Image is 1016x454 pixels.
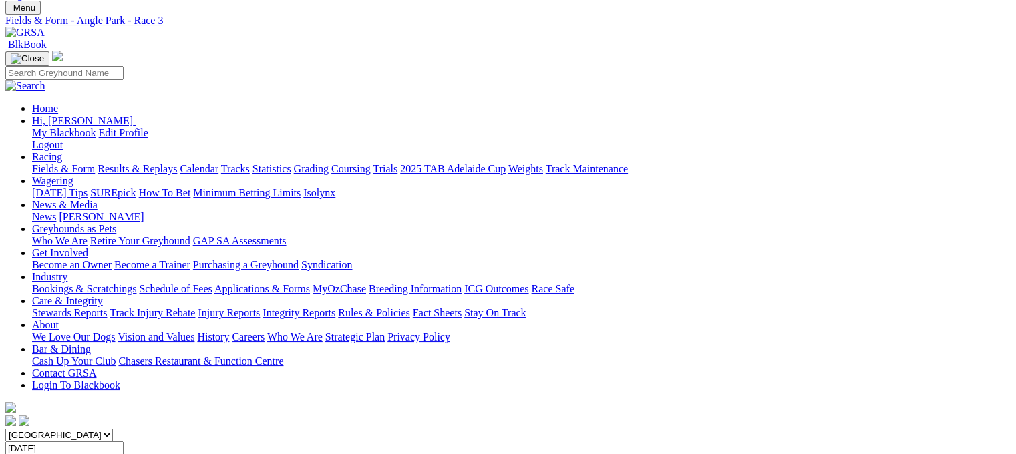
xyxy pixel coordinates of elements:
div: Greyhounds as Pets [32,235,1011,247]
a: Track Injury Rebate [110,307,195,318]
a: Fields & Form - Angle Park - Race 3 [5,15,1011,27]
a: [PERSON_NAME] [59,211,144,222]
a: My Blackbook [32,127,96,138]
img: logo-grsa-white.png [5,402,16,413]
a: GAP SA Assessments [193,235,287,246]
a: SUREpick [90,187,136,198]
a: Fields & Form [32,163,95,174]
a: Weights [508,163,543,174]
a: Breeding Information [369,283,462,294]
a: Careers [232,331,265,343]
a: Stewards Reports [32,307,107,318]
a: Vision and Values [118,331,194,343]
a: Schedule of Fees [139,283,212,294]
a: Racing [32,151,62,162]
a: Fact Sheets [413,307,462,318]
img: GRSA [5,27,45,39]
a: Injury Reports [198,307,260,318]
a: Track Maintenance [546,163,628,174]
a: Login To Blackbook [32,379,120,391]
a: Edit Profile [99,127,148,138]
a: About [32,319,59,330]
a: Coursing [331,163,371,174]
a: Bar & Dining [32,343,91,355]
a: Become an Owner [32,259,112,270]
a: Applications & Forms [214,283,310,294]
a: Who We Are [32,235,88,246]
img: logo-grsa-white.png [52,51,63,61]
img: Close [11,53,44,64]
img: twitter.svg [19,415,29,426]
a: Privacy Policy [387,331,450,343]
a: ICG Outcomes [464,283,528,294]
button: Toggle navigation [5,1,41,15]
a: [DATE] Tips [32,187,88,198]
a: Strategic Plan [325,331,385,343]
div: News & Media [32,211,1011,223]
div: Racing [32,163,1011,175]
a: How To Bet [139,187,191,198]
a: BlkBook [5,39,47,50]
a: Industry [32,271,67,282]
a: Greyhounds as Pets [32,223,116,234]
a: Isolynx [303,187,335,198]
span: Menu [13,3,35,13]
a: News & Media [32,199,98,210]
input: Search [5,66,124,80]
a: Bookings & Scratchings [32,283,136,294]
a: Race Safe [531,283,574,294]
a: Grading [294,163,329,174]
a: Trials [373,163,397,174]
a: MyOzChase [313,283,366,294]
a: Chasers Restaurant & Function Centre [118,355,283,367]
a: Retire Your Greyhound [90,235,190,246]
img: Search [5,80,45,92]
a: Contact GRSA [32,367,96,379]
div: Wagering [32,187,1011,199]
a: Calendar [180,163,218,174]
a: Become a Trainer [114,259,190,270]
a: Cash Up Your Club [32,355,116,367]
a: Minimum Betting Limits [193,187,301,198]
a: History [197,331,229,343]
a: Statistics [252,163,291,174]
a: Tracks [221,163,250,174]
div: Get Involved [32,259,1011,271]
a: Purchasing a Greyhound [193,259,299,270]
a: News [32,211,56,222]
a: Logout [32,139,63,150]
div: Bar & Dining [32,355,1011,367]
a: Stay On Track [464,307,526,318]
img: facebook.svg [5,415,16,426]
a: Get Involved [32,247,88,258]
div: Hi, [PERSON_NAME] [32,127,1011,151]
a: Rules & Policies [338,307,410,318]
a: Integrity Reports [263,307,335,318]
a: Syndication [301,259,352,270]
a: Who We Are [267,331,323,343]
a: 2025 TAB Adelaide Cup [400,163,506,174]
a: We Love Our Dogs [32,331,115,343]
div: Care & Integrity [32,307,1011,319]
button: Toggle navigation [5,51,49,66]
a: Results & Replays [98,163,177,174]
div: About [32,331,1011,343]
span: BlkBook [8,39,47,50]
a: Home [32,103,58,114]
span: Hi, [PERSON_NAME] [32,115,133,126]
div: Industry [32,283,1011,295]
a: Wagering [32,175,73,186]
a: Care & Integrity [32,295,103,306]
a: Hi, [PERSON_NAME] [32,115,136,126]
